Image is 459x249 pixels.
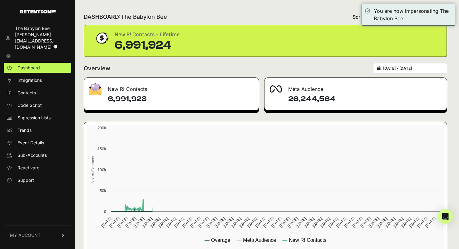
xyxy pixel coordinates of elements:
[416,216,428,228] text: [DATE]
[17,90,36,96] span: Contacts
[125,216,137,228] text: [DATE]
[4,138,71,148] a: Event Details
[360,216,372,228] text: [DATE]
[115,30,180,39] div: New R! Contacts - Lifetime
[17,102,42,108] span: Code Script
[438,209,453,224] div: Open Intercom Messenger
[17,77,42,83] span: Integrations
[97,167,106,172] text: 100k
[4,88,71,98] a: Contacts
[4,100,71,110] a: Code Script
[198,216,210,228] text: [DATE]
[238,216,250,228] text: [DATE]
[288,94,442,104] h4: 26,244,564
[222,216,234,228] text: [DATE]
[206,216,218,228] text: [DATE]
[121,13,167,20] span: The Babylon Bee
[400,216,412,228] text: [DATE]
[89,83,101,95] img: fa-envelope-19ae18322b30453b285274b1b8af3d052b27d846a4fbe8435d1a52b978f639a2.png
[116,216,129,228] text: [DATE]
[343,216,356,228] text: [DATE]
[17,177,34,183] span: Support
[4,63,71,73] a: Dashboard
[4,163,71,173] a: Reactivate
[264,78,447,97] div: Meta Audience
[149,216,161,228] text: [DATE]
[10,232,41,238] span: MY ACCOUNT
[104,209,106,214] text: 0
[17,140,44,146] span: Event Details
[165,216,177,228] text: [DATE]
[4,125,71,135] a: Trends
[4,75,71,85] a: Integrations
[303,216,315,228] text: [DATE]
[295,216,307,228] text: [DATE]
[279,216,291,228] text: [DATE]
[91,156,95,183] text: No. of Contacts
[327,216,339,228] text: [DATE]
[181,216,194,228] text: [DATE]
[368,216,380,228] text: [DATE]
[287,216,299,228] text: [DATE]
[319,216,331,228] text: [DATE]
[246,216,258,228] text: [DATE]
[97,147,106,151] text: 150k
[17,165,39,171] span: Reactivate
[20,10,56,13] img: Retention.com
[4,23,71,52] a: The Babylon Bee [PERSON_NAME][EMAIL_ADDRESS][DOMAIN_NAME]
[17,65,40,71] span: Dashboard
[17,127,32,133] span: Trends
[115,39,180,52] div: 6,991,924
[108,216,121,228] text: [DATE]
[4,150,71,160] a: Sub-Accounts
[374,7,452,22] div: You are now impersonating The Babylon Bee.
[254,216,266,228] text: [DATE]
[100,216,112,228] text: [DATE]
[100,188,106,193] text: 50k
[84,64,110,73] h2: Overview
[94,30,110,46] img: dollar-coin-05c43ed7efb7bc0c12610022525b4bbbb207c7efeef5aecc26f025e68dcafac9.png
[289,237,326,243] text: New R! Contacts
[108,94,254,104] h4: 6,991,923
[230,216,242,228] text: [DATE]
[97,126,106,130] text: 200k
[269,85,282,93] img: fa-meta-2f981b61bb99beabf952f7030308934f19ce035c18b003e963880cc3fabeebb7.png
[17,152,47,158] span: Sub-Accounts
[243,237,276,243] text: Meta Audience
[15,32,54,50] span: [PERSON_NAME][EMAIL_ADDRESS][DOMAIN_NAME]
[384,216,396,228] text: [DATE]
[335,216,348,228] text: [DATE]
[211,237,230,243] text: Overage
[15,25,69,32] div: The Babylon Bee
[408,216,420,228] text: [DATE]
[4,113,71,123] a: Supression Lists
[376,216,388,228] text: [DATE]
[270,216,283,228] text: [DATE]
[157,216,169,228] text: [DATE]
[353,13,382,21] span: Script status
[84,12,167,21] h2: DASHBOARD:
[424,216,437,228] text: [DATE]
[173,216,185,228] text: [DATE]
[214,216,226,228] text: [DATE]
[4,226,71,245] a: MY ACCOUNT
[84,78,259,97] div: New R! Contacts
[311,216,323,228] text: [DATE]
[4,175,71,185] a: Support
[352,216,364,228] text: [DATE]
[190,216,202,228] text: [DATE]
[141,216,153,228] text: [DATE]
[133,216,145,228] text: [DATE]
[17,115,51,121] span: Supression Lists
[262,216,274,228] text: [DATE]
[392,216,404,228] text: [DATE]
